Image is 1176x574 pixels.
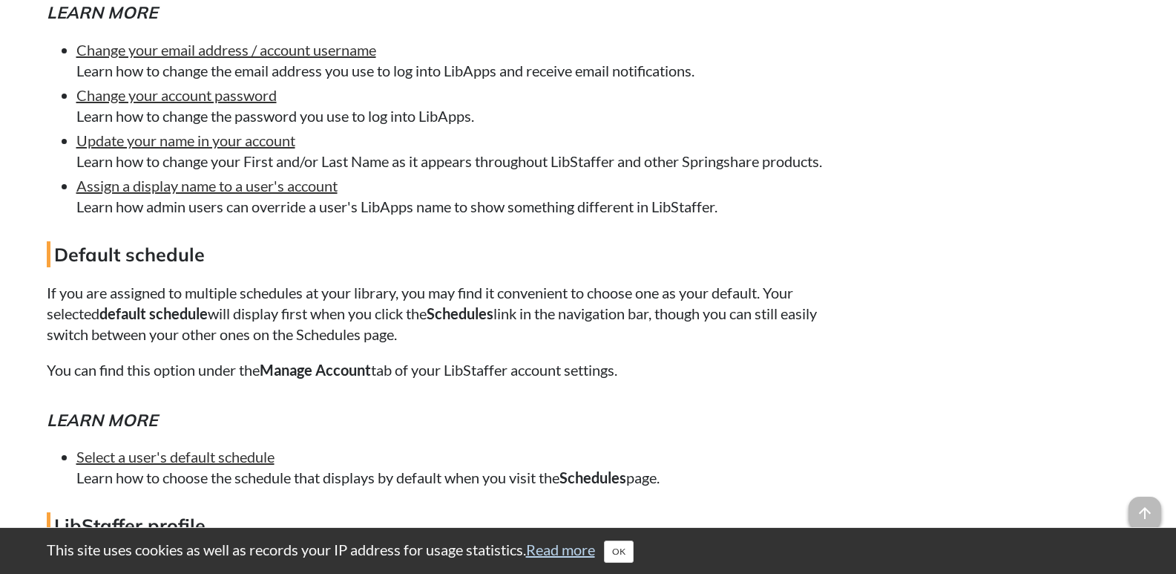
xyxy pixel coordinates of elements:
[76,130,848,172] li: Learn how to change your First and/or Last Name as it appears throughout LibStaffer and other Spr...
[526,541,595,558] a: Read more
[76,86,277,104] a: Change your account password
[47,1,848,25] h5: Learn more
[47,282,848,345] p: If you are assigned to multiple schedules at your library, you may find it convenient to choose o...
[76,39,848,81] li: Learn how to change the email address you use to log into LibApps and receive email notifications.
[47,359,848,380] p: You can find this option under the tab of your LibStaffer account settings.
[604,541,634,563] button: Close
[47,512,848,538] h4: LibStaffer profile
[76,41,376,59] a: Change your email address / account username
[47,241,848,267] h4: Default schedule
[99,304,208,322] strong: default schedule
[76,177,338,195] a: Assign a display name to a user's account
[76,175,848,217] li: Learn how admin users can override a user's LibApps name to show something different in LibStaffer.
[260,361,371,379] strong: Manage Account
[47,408,848,432] h5: Learn more
[1129,497,1161,529] span: arrow_upward
[32,539,1145,563] div: This site uses cookies as well as records your IP address for usage statistics.
[76,448,275,466] a: Select a user's default schedule
[427,304,493,322] strong: Schedules
[76,446,848,488] li: Learn how to choose the schedule that displays by default when you visit the page.
[76,85,848,126] li: Learn how to change the password you use to log into LibApps.
[559,469,626,486] strong: Schedules
[76,131,295,149] a: Update your name in your account
[1129,498,1161,516] a: arrow_upward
